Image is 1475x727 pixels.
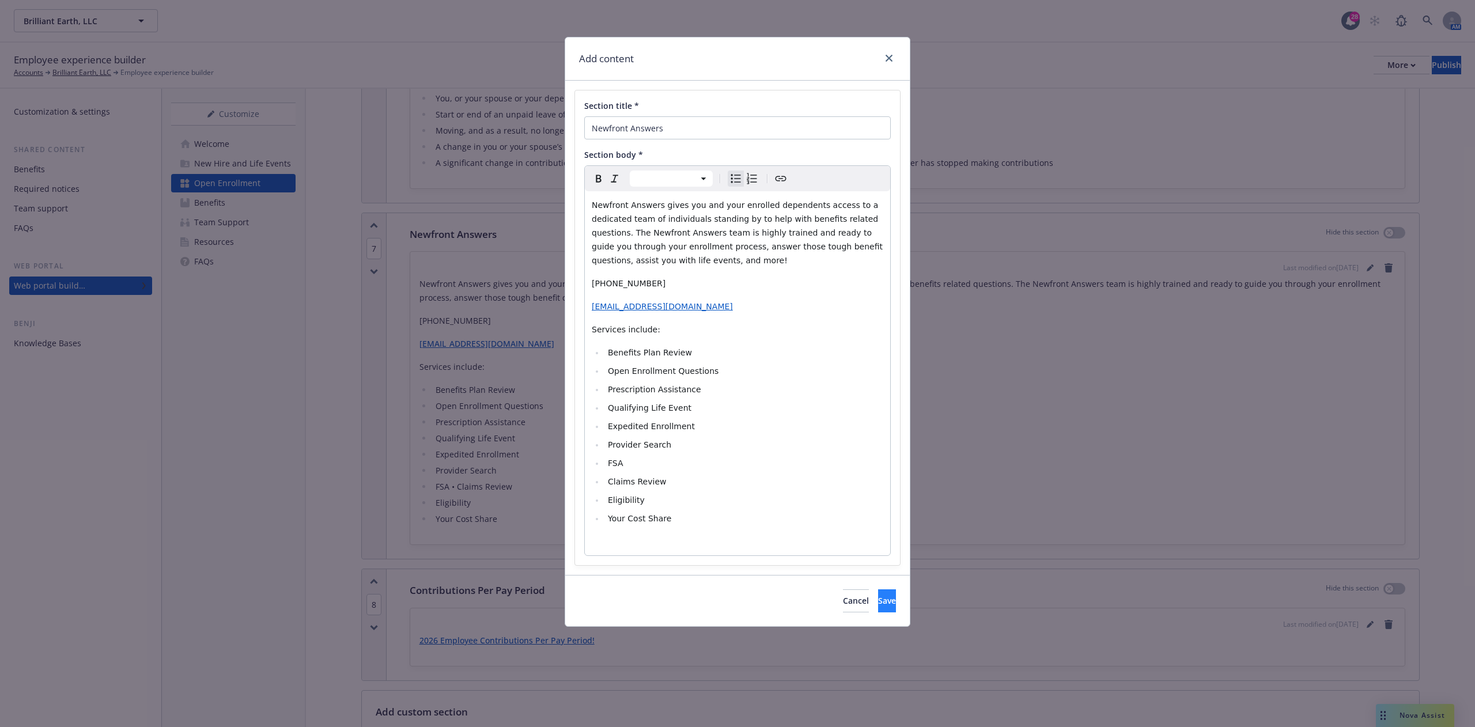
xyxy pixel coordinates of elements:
span: Eligibility [608,495,645,505]
span: Claims Review [608,477,666,486]
span: Section title * [584,100,639,111]
span: Expedited Enrollment [608,422,695,431]
span: Newfront Answers gives you and your enrolled dependents access to a dedicated team of individuals... [592,200,885,265]
button: Save [878,589,896,612]
span: [PHONE_NUMBER] [592,279,665,288]
button: Block type [630,171,713,187]
button: Bulleted list [728,171,744,187]
span: Qualifying Life Event [608,403,691,412]
span: Section body * [584,149,643,160]
h1: Add content [579,51,634,66]
span: Save [878,595,896,606]
button: Numbered list [744,171,760,187]
input: Add title here [584,116,891,139]
button: Create link [773,171,789,187]
span: Cancel [843,595,869,606]
button: Italic [607,171,623,187]
span: Prescription Assistance [608,385,701,394]
button: Bold [591,171,607,187]
button: Cancel [843,589,869,612]
span: Your Cost Share [608,514,671,523]
a: [EMAIL_ADDRESS][DOMAIN_NAME] [592,302,733,311]
a: close [882,51,896,65]
span: Provider Search [608,440,671,449]
span: FSA [608,459,623,468]
div: toggle group [728,171,760,187]
span: Benefits Plan Review [608,348,692,357]
div: editable markdown [585,191,890,555]
span: Open Enrollment Questions [608,366,718,376]
span: Services include: [592,325,660,334]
